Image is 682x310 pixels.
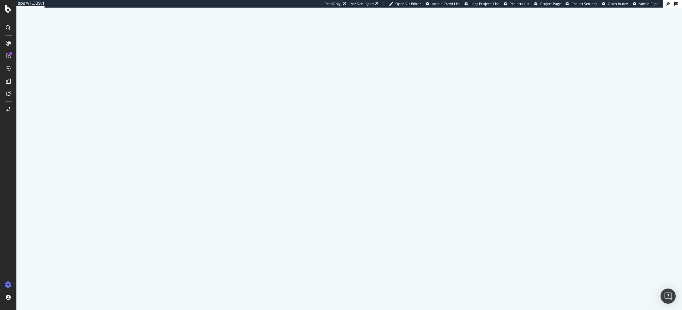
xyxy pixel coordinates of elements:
[426,1,460,6] a: Admin Crawl List
[571,1,597,6] span: Project Settings
[325,1,342,6] div: ReadOnly:
[565,1,597,6] a: Project Settings
[464,1,499,6] a: Logs Projects List
[351,1,374,6] div: Viz Debugger:
[639,1,658,6] span: Admin Page
[540,1,561,6] span: Project Page
[389,1,421,6] a: Open Viz Editor
[470,1,499,6] span: Logs Projects List
[633,1,658,6] a: Admin Page
[432,1,460,6] span: Admin Crawl List
[534,1,561,6] a: Project Page
[395,1,421,6] span: Open Viz Editor
[608,1,628,6] span: Open in dev
[510,1,529,6] span: Projects List
[504,1,529,6] a: Projects List
[661,289,676,304] div: Open Intercom Messenger
[602,1,628,6] a: Open in dev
